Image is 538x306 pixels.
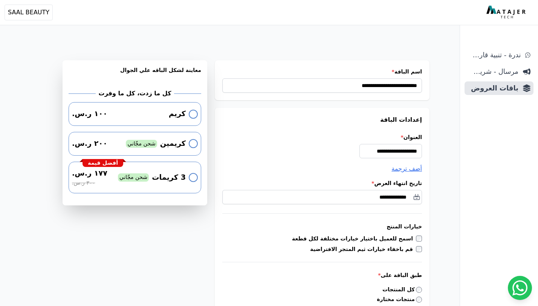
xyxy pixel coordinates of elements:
div: أفضل قيمة [83,159,123,167]
input: كل المنتجات [416,287,422,293]
span: أضف ترجمة [391,165,422,172]
h2: كل ما زدت، كل ما وفرت [96,89,174,98]
span: ١٠٠ ر.س. [72,109,107,119]
input: منتجات مختارة [416,297,422,303]
h3: خيارات المنتج [222,223,422,230]
span: مرسال - شريط دعاية [468,66,518,77]
label: قم باخفاء خيارات ثيم المتجر الافتراضية [310,245,416,253]
span: ١٧٧ ر.س. [72,168,107,179]
label: منتجات مختارة [377,295,422,303]
span: ندرة - تنبية قارب علي النفاذ [468,50,521,60]
h3: إعدادات الباقة [222,115,422,124]
span: شحن مجّاني [126,140,157,148]
label: اسم الباقة [222,68,422,75]
span: باقات العروض [468,83,518,93]
label: كل المنتجات [382,286,422,294]
img: MatajerTech Logo [486,6,527,19]
h3: معاينة لشكل الباقه علي الجوال [69,66,201,83]
span: SAAL BEAUTY [8,8,49,17]
span: كريم [169,109,186,119]
label: تاريخ انتهاء العرض [222,179,422,187]
span: ٣٠٠ ر.س. [72,179,95,187]
button: أضف ترجمة [391,164,422,173]
span: شحن مجّاني [118,173,149,182]
label: العنوان [222,133,422,141]
label: طبق الباقة على [222,271,422,279]
span: ٢٠٠ ر.س. [72,138,107,149]
label: اسمح للعميل باختيار خيارات مختلفة لكل قطعة [292,235,416,242]
button: SAAL BEAUTY [5,5,53,20]
span: كريمين [160,138,186,149]
span: 3 كريمات [152,172,186,183]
